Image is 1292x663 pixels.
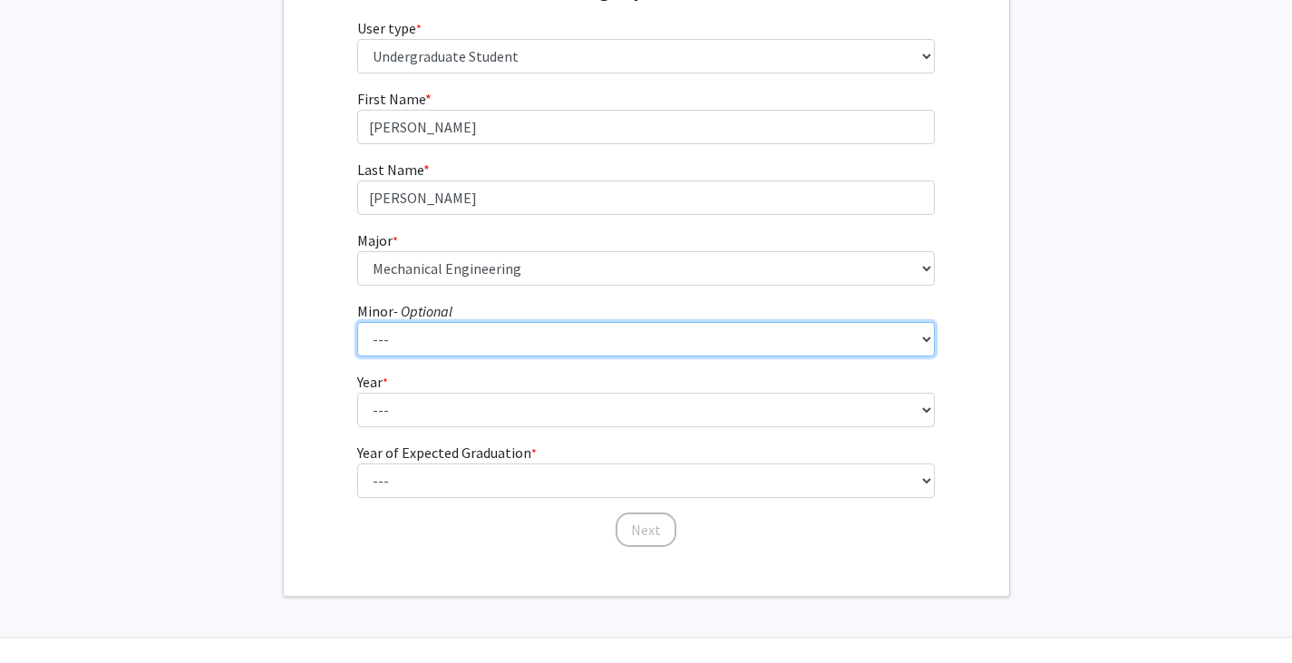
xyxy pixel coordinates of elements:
[14,581,77,649] iframe: Chat
[357,442,537,463] label: Year of Expected Graduation
[357,90,425,108] span: First Name
[393,302,452,320] i: - Optional
[357,17,422,39] label: User type
[357,300,452,322] label: Minor
[357,161,423,179] span: Last Name
[357,371,388,393] label: Year
[616,512,676,547] button: Next
[357,229,398,251] label: Major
